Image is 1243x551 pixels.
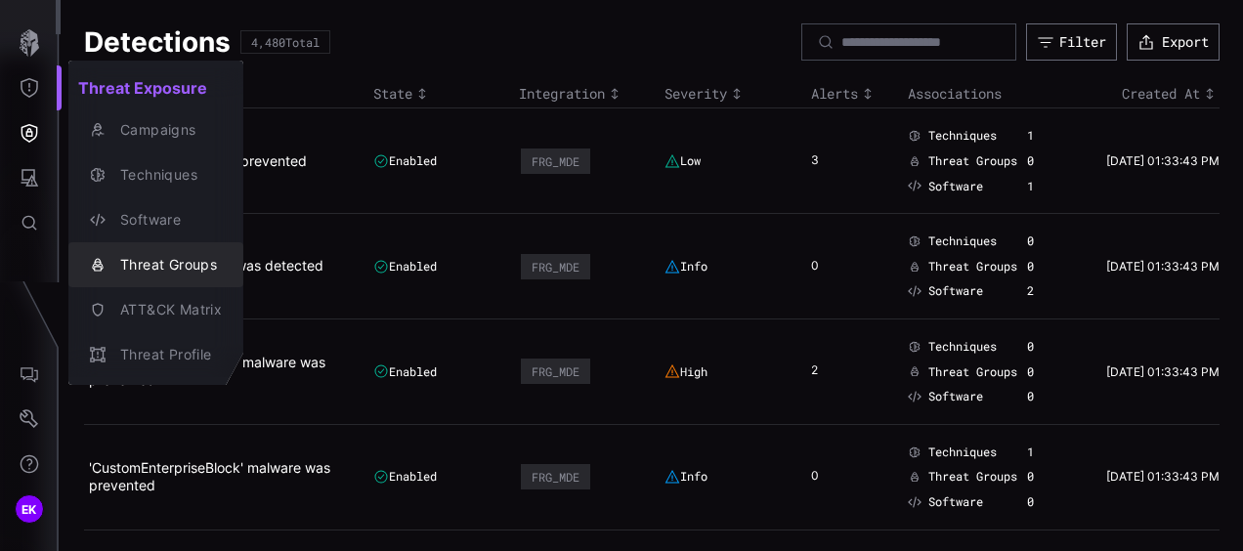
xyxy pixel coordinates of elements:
[110,118,222,143] div: Campaigns
[68,152,243,197] button: Techniques
[68,68,243,107] h2: Threat Exposure
[110,298,222,322] div: ATT&CK Matrix
[110,208,222,233] div: Software
[68,242,243,287] button: Threat Groups
[110,163,222,188] div: Techniques
[68,287,243,332] button: ATT&CK Matrix
[68,107,243,152] button: Campaigns
[68,332,243,377] button: Threat Profile
[68,197,243,242] button: Software
[110,343,222,367] div: Threat Profile
[110,253,222,277] div: Threat Groups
